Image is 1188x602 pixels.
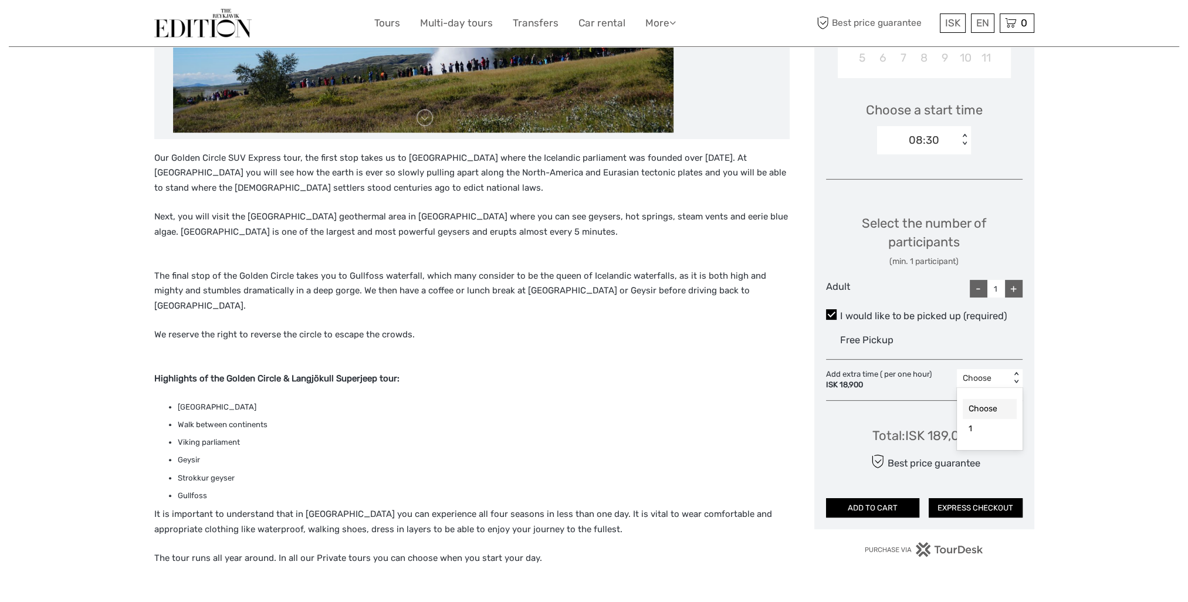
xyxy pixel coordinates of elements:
[154,551,790,566] p: The tour runs all year around. In all our Private tours you can choose when you start your day.
[971,13,994,33] div: EN
[154,327,790,357] p: We reserve the right to reverse the circle to escape the crowds.
[864,542,983,557] img: PurchaseViaTourDesk.png
[16,21,133,30] p: We're away right now. Please check back later!
[840,334,893,346] span: Free Pickup
[872,427,976,445] div: Total : ISK 189,000
[963,399,1017,419] div: Choose
[178,418,790,431] li: Walk between continents
[178,489,790,502] li: Gullfoss
[955,48,976,67] div: Choose Friday, October 10th, 2025
[374,15,400,32] a: Tours
[178,472,790,485] li: Strokkur geyser
[945,17,960,29] span: ISK
[1005,280,1023,297] div: +
[826,380,932,391] div: ISK 18,900
[826,369,937,391] div: Add extra time ( per one hour)
[826,309,1023,323] label: I would like to be picked up (required)
[960,134,970,146] div: < >
[154,209,790,255] p: Next, you will visit the [GEOGRAPHIC_DATA] geothermal area in [GEOGRAPHIC_DATA] where you can see...
[866,101,983,119] span: Choose a start time
[578,15,625,32] a: Car rental
[1019,17,1029,29] span: 0
[154,373,400,384] strong: Highlights of the Golden Circle & Langjökull Superjeep tour:
[872,48,893,67] div: Choose Monday, October 6th, 2025
[154,151,790,196] p: Our Golden Circle SUV Express tour, the first stop takes us to [GEOGRAPHIC_DATA] where the Icelan...
[178,454,790,466] li: Geysir
[826,214,1023,268] div: Select the number of participants
[868,451,980,472] div: Best price guarantee
[826,280,892,297] div: Adult
[909,133,939,148] div: 08:30
[154,9,252,38] img: The Reykjavík Edition
[178,436,790,449] li: Viking parliament
[135,18,149,32] button: Open LiveChat chat widget
[935,48,955,67] div: Choose Thursday, October 9th, 2025
[963,373,1004,384] div: Choose
[929,498,1023,518] button: EXPRESS CHECKOUT
[963,419,1017,439] div: 1
[178,401,790,414] li: [GEOGRAPHIC_DATA]
[513,15,559,32] a: Transfers
[970,280,987,297] div: -
[645,15,676,32] a: More
[154,269,790,314] p: The final stop of the Golden Circle takes you to Gullfoss waterfall, which many consider to be th...
[154,507,790,537] p: It is important to understand that in [GEOGRAPHIC_DATA] you can experience all four seasons in le...
[893,48,913,67] div: Choose Tuesday, October 7th, 2025
[420,15,493,32] a: Multi-day tours
[913,48,934,67] div: Choose Wednesday, October 8th, 2025
[826,256,1023,268] div: (min. 1 participant)
[814,13,937,33] span: Best price guarantee
[1011,372,1021,384] div: < >
[976,48,996,67] div: Choose Saturday, October 11th, 2025
[826,498,920,518] button: ADD TO CART
[852,48,872,67] div: Choose Sunday, October 5th, 2025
